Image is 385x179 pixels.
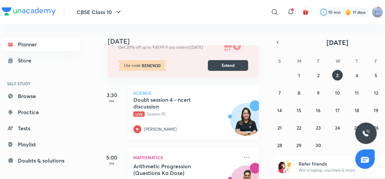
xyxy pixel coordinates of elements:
[313,105,324,116] button: September 16, 2025
[372,6,383,18] img: sukhneet singh sidhu
[313,87,324,98] button: September 9, 2025
[274,122,285,133] button: September 21, 2025
[299,167,382,173] p: Win a laptop, vouchers & more
[354,107,359,114] abbr: September 18, 2025
[375,58,378,64] abbr: Friday
[294,140,304,150] button: September 29, 2025
[313,140,324,150] button: September 30, 2025
[316,107,321,114] abbr: September 16, 2025
[141,62,161,69] strong: RENEW20
[274,105,285,116] button: September 14, 2025
[144,126,177,132] p: [PERSON_NAME]
[133,163,217,176] h5: Arithmetic Progression (Questions Ka Dose)
[351,105,362,116] button: September 18, 2025
[297,142,302,148] abbr: September 29, 2025
[98,153,125,162] h5: 5:00
[332,70,343,81] button: September 3, 2025
[133,111,239,117] p: Session 10
[345,9,352,15] img: streak
[119,45,221,50] p: Get 20% off up to ₹4599 if you extend [DATE]
[351,122,362,133] button: September 25, 2025
[277,142,282,148] abbr: September 28, 2025
[297,107,301,114] abbr: September 15, 2025
[355,72,358,79] abbr: September 4, 2025
[317,72,319,79] abbr: September 2, 2025
[294,70,304,81] button: September 1, 2025
[294,122,304,133] button: September 22, 2025
[335,125,340,131] abbr: September 24, 2025
[336,72,339,79] abbr: September 3, 2025
[316,125,321,131] abbr: September 23, 2025
[274,87,285,98] button: September 7, 2025
[375,72,378,79] abbr: September 5, 2025
[279,58,281,64] abbr: Sunday
[98,99,125,103] p: PM
[108,37,266,45] h4: [DATE]
[2,38,80,51] a: Planner
[317,58,320,64] abbr: Tuesday
[332,122,343,133] button: September 24, 2025
[2,7,56,17] a: Company Logo
[371,70,382,81] button: September 5, 2025
[133,153,239,162] p: Mathematics
[98,162,125,166] p: PM
[327,38,349,47] span: [DATE]
[336,58,341,64] abbr: Wednesday
[294,87,304,98] button: September 8, 2025
[274,140,285,150] button: September 28, 2025
[297,58,301,64] abbr: Monday
[335,107,340,114] abbr: September 17, 2025
[351,87,362,98] button: September 11, 2025
[279,90,281,96] abbr: September 7, 2025
[300,7,311,17] button: avatar
[313,70,324,81] button: September 2, 2025
[355,90,359,96] abbr: September 11, 2025
[317,90,320,96] abbr: September 9, 2025
[2,122,80,135] a: Tests
[2,7,56,15] img: Company Logo
[315,142,321,148] abbr: September 30, 2025
[277,125,282,131] abbr: September 21, 2025
[303,9,309,15] img: avatar
[332,87,343,98] button: September 10, 2025
[230,107,263,139] img: Avatar
[133,96,217,110] h5: Doubt session 4 - ncert discussion
[279,160,292,173] img: referral
[2,89,80,103] a: Browse
[98,91,125,99] h5: 3:30
[2,54,80,67] a: Store
[18,56,35,64] div: Store
[374,90,378,96] abbr: September 12, 2025
[294,105,304,116] button: September 15, 2025
[354,125,359,131] abbr: September 25, 2025
[313,122,324,133] button: September 23, 2025
[374,125,379,131] abbr: September 26, 2025
[298,90,300,96] abbr: September 8, 2025
[371,87,382,98] button: September 12, 2025
[2,78,80,89] h6: SELF STUDY
[299,160,382,167] h6: Refer friends
[335,90,340,96] abbr: September 10, 2025
[362,129,370,137] img: ttu
[355,58,358,64] abbr: Thursday
[320,9,327,15] img: check rounded
[133,111,145,117] span: Live
[2,154,80,167] a: Doubts & solutions
[297,125,301,131] abbr: September 22, 2025
[73,5,127,19] button: CBSE Class 10
[298,72,300,79] abbr: September 1, 2025
[2,138,80,151] a: Playlist
[374,107,379,114] abbr: September 19, 2025
[371,105,382,116] button: September 19, 2025
[119,60,166,71] p: Use code
[277,107,282,114] abbr: September 14, 2025
[351,70,362,81] button: September 4, 2025
[332,105,343,116] button: September 17, 2025
[2,105,80,119] a: Practice
[208,60,248,71] button: Extend
[371,122,382,133] button: September 26, 2025
[133,91,254,95] p: Science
